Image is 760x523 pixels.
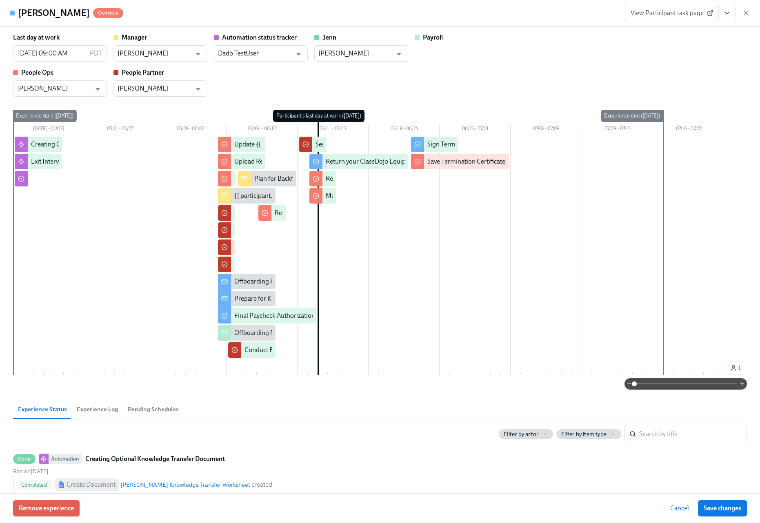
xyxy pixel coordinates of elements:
div: Offboarding Process Notice [234,277,312,286]
span: Remove experience [19,504,74,512]
div: {{ participant.fullName }}'s Termination is on {{ participant.terminationDate | MM-DD-YYYY }} [234,191,493,200]
div: 05/21 – 05/27 [84,124,155,135]
div: Send Interview Notes to Manager & S Team Member [316,140,461,149]
button: Open [292,48,305,60]
button: 1 [726,361,745,375]
span: Filter by actor [504,430,538,438]
span: Overdue [93,10,123,16]
div: 06/04 – 06/10 [227,124,298,135]
button: Open [192,83,204,95]
div: 06/11 – 06/17 [298,124,369,135]
button: Save changes [698,500,747,516]
label: Last day at work [13,33,60,42]
div: Sign Termination Certificate [427,140,505,149]
button: Open [91,83,104,95]
div: Upload Resignation Notice to Google drive [234,157,353,166]
button: Open [192,48,204,60]
button: Open [393,48,405,60]
div: 07/09 – 07/15 [582,124,653,135]
div: Experience start ([DATE]) [13,110,77,122]
div: Participant's last day at work ([DATE]) [273,110,364,122]
p: PDT [90,49,102,58]
div: Exit Interview Creation [31,157,94,166]
button: Filter by actor [499,429,553,439]
div: Creating Optional Knowledge Transfer Document [31,140,169,149]
span: Completed [16,482,52,488]
strong: Automation status tracker [222,33,297,41]
span: Tuesday, June 3rd 2025, 11:41 am [13,468,49,475]
div: Conduct Exit Call [244,346,291,355]
div: 06/25 – 07/01 [440,124,511,135]
div: 06/18 – 06/24 [369,124,440,135]
div: Remove Kisi Access [326,174,380,183]
div: Update {{ participant.firstName }}'s Rippling profile with termination information [234,140,460,149]
strong: People Ops [21,69,53,76]
div: Move Google Drive folder [326,191,397,200]
div: Offboarding Notification [234,328,303,337]
div: Return your ClassDojo Equipment [326,157,420,166]
div: Experience end ([DATE]) [601,110,663,122]
div: Prepare for Knowledge Transfer [234,294,324,303]
span: 1 [730,364,741,372]
div: Review Offboarding Notices [275,208,353,217]
span: Experience Log [77,405,118,414]
span: Filter by item type [561,430,607,438]
strong: Jenn [322,33,336,41]
div: [DATE] – [DATE] [13,124,84,135]
div: Plan for Backfill [254,174,298,183]
span: Experience Status [18,405,67,414]
div: Final Paycheck Authorization [234,311,315,320]
span: Cancel [670,504,689,512]
button: Remove experience [13,500,80,516]
div: 07/16 – 07/22 [653,124,724,135]
div: Create Document [67,480,116,489]
strong: People Partner [122,69,164,76]
div: 07/02 – 07/08 [511,124,582,135]
h4: [PERSON_NAME] [18,7,90,19]
button: Cancel [664,500,695,516]
div: Automation [49,454,82,464]
strong: Manager [122,33,147,41]
div: 05/28 – 06/03 [155,124,226,135]
strong: Payroll [423,33,443,41]
div: created [120,480,272,489]
span: View Participant task page [631,9,712,17]
span: Done [13,456,36,462]
input: Search by title [639,426,747,442]
button: Filter by item type [556,429,621,439]
strong: Creating Optional Knowledge Transfer Document [85,454,225,464]
a: [PERSON_NAME] Knowledge Transfer Worksheet [120,481,250,488]
button: View task page [718,5,736,21]
div: Save Termination Certificate [427,157,505,166]
a: View Participant task page [624,5,719,21]
span: Save changes [704,504,741,512]
span: Pending Schedules [128,405,179,414]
